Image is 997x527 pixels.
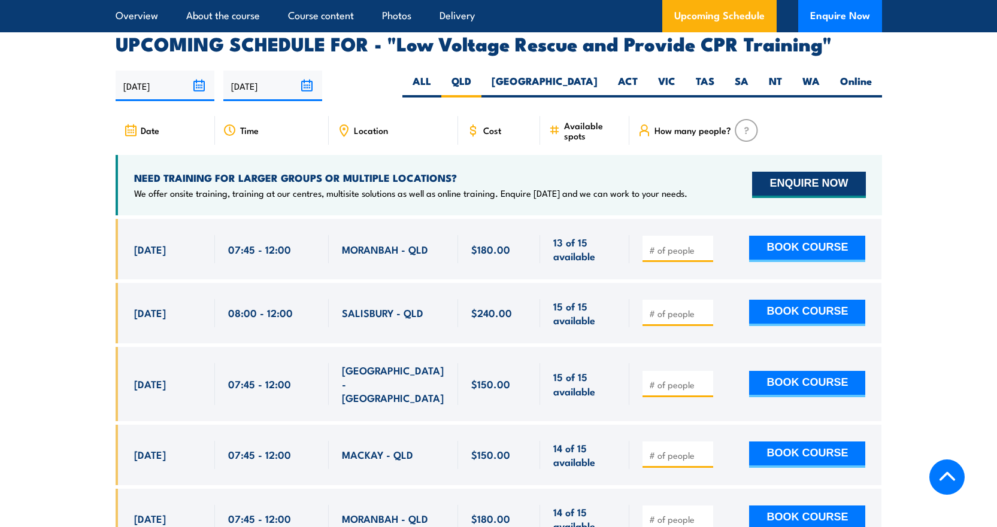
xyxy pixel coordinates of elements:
span: $240.00 [471,306,512,319]
span: Time [240,125,259,135]
input: # of people [649,449,709,461]
label: WA [792,74,830,98]
label: Online [830,74,882,98]
label: QLD [441,74,481,98]
h2: UPCOMING SCHEDULE FOR - "Low Voltage Rescue and Provide CPR Training" [116,35,882,51]
span: 07:45 - 12:00 [228,447,291,461]
label: SA [725,74,759,98]
span: Available spots [564,120,621,141]
label: ALL [402,74,441,98]
input: # of people [649,513,709,525]
button: BOOK COURSE [749,236,865,262]
span: 15 of 15 available [553,370,616,398]
span: 07:45 - 12:00 [228,377,291,391]
span: [DATE] [134,511,166,525]
span: SALISBURY - QLD [342,306,423,319]
label: VIC [648,74,686,98]
span: 13 of 15 available [553,235,616,263]
span: How many people? [654,125,731,135]
label: NT [759,74,792,98]
span: 14 of 15 available [553,441,616,469]
label: ACT [608,74,648,98]
label: [GEOGRAPHIC_DATA] [481,74,608,98]
button: ENQUIRE NOW [752,172,865,198]
button: BOOK COURSE [749,371,865,397]
span: 15 of 15 available [553,299,616,327]
input: From date [116,71,214,101]
p: We offer onsite training, training at our centres, multisite solutions as well as online training... [134,187,687,199]
span: [DATE] [134,377,166,391]
h4: NEED TRAINING FOR LARGER GROUPS OR MULTIPLE LOCATIONS? [134,171,687,184]
span: [DATE] [134,242,166,256]
span: [DATE] [134,306,166,319]
span: $180.00 [471,242,510,256]
span: [GEOGRAPHIC_DATA] - [GEOGRAPHIC_DATA] [342,363,445,405]
button: BOOK COURSE [749,300,865,326]
input: # of people [649,307,709,319]
span: MORANBAH - QLD [342,511,428,525]
span: 07:45 - 12:00 [228,242,291,256]
span: 07:45 - 12:00 [228,511,291,525]
span: Cost [483,125,501,135]
span: 08:00 - 12:00 [228,306,293,319]
span: MORANBAH - QLD [342,242,428,256]
label: TAS [686,74,725,98]
span: $150.00 [471,447,510,461]
span: [DATE] [134,447,166,461]
span: Date [141,125,159,135]
span: Location [354,125,388,135]
span: MACKAY - QLD [342,447,413,461]
span: $180.00 [471,511,510,525]
input: # of people [649,379,709,391]
input: # of people [649,244,709,256]
button: BOOK COURSE [749,441,865,468]
span: $150.00 [471,377,510,391]
input: To date [223,71,322,101]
